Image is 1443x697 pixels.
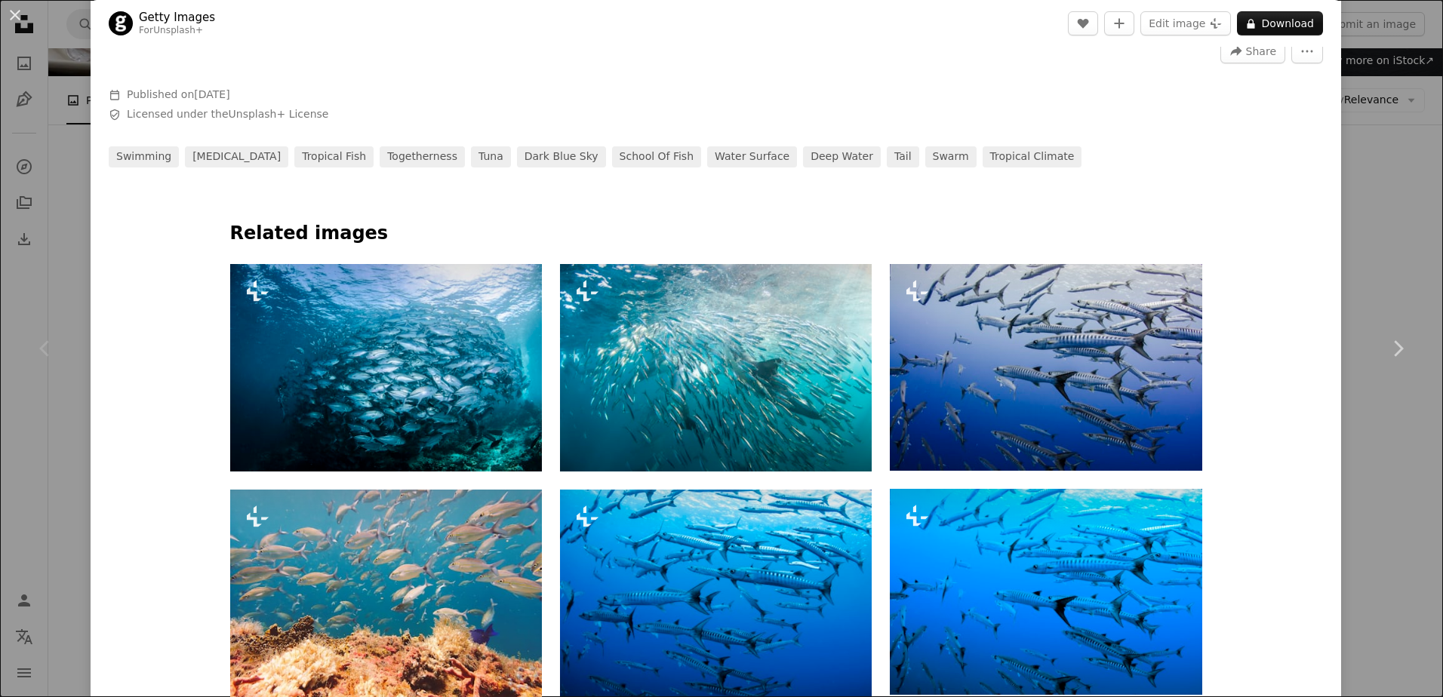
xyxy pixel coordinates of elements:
[1291,39,1323,63] button: More Actions
[139,25,215,37] div: For
[560,586,872,600] a: Baracuda school in Palau
[1104,11,1134,35] button: Add to Collection
[380,146,465,167] a: togetherness
[890,489,1201,695] img: A School of Barracuda in Palau
[890,585,1201,598] a: A School of Barracuda in Palau
[890,360,1201,373] a: A shoal in Palau
[887,146,919,167] a: tail
[229,108,329,120] a: Unsplash+ License
[890,264,1201,471] img: A shoal in Palau
[127,107,328,122] span: Licensed under the
[139,10,215,25] a: Getty Images
[1246,40,1276,63] span: Share
[294,146,374,167] a: tropical fish
[185,146,288,167] a: [MEDICAL_DATA]
[1140,11,1231,35] button: Edit image
[803,146,881,167] a: deep water
[560,490,872,696] img: Baracuda school in Palau
[1237,11,1323,35] button: Download
[925,146,977,167] a: swarm
[1352,276,1443,421] a: Next
[560,361,872,374] a: A dolphin and sardines in South Africa
[1068,11,1098,35] button: Like
[471,146,511,167] a: tuna
[517,146,606,167] a: dark blue sky
[707,146,797,167] a: water surface
[612,146,701,167] a: school of fish
[230,222,1202,246] h4: Related images
[230,587,542,600] a: A school of fish swimming over a coral reef
[560,264,872,471] img: A dolphin and sardines in South Africa
[230,361,542,374] a: A School of Fish in Sipadan Island in Malaysia
[983,146,1082,167] a: tropical climate
[153,25,203,35] a: Unsplash+
[230,264,542,471] img: A School of Fish in Sipadan Island in Malaysia
[109,11,133,35] img: Go to Getty Images's profile
[127,88,230,100] span: Published on
[109,146,179,167] a: swimming
[1220,39,1285,63] button: Share this image
[194,88,229,100] time: August 29, 2022 at 7:07:54 PM CDT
